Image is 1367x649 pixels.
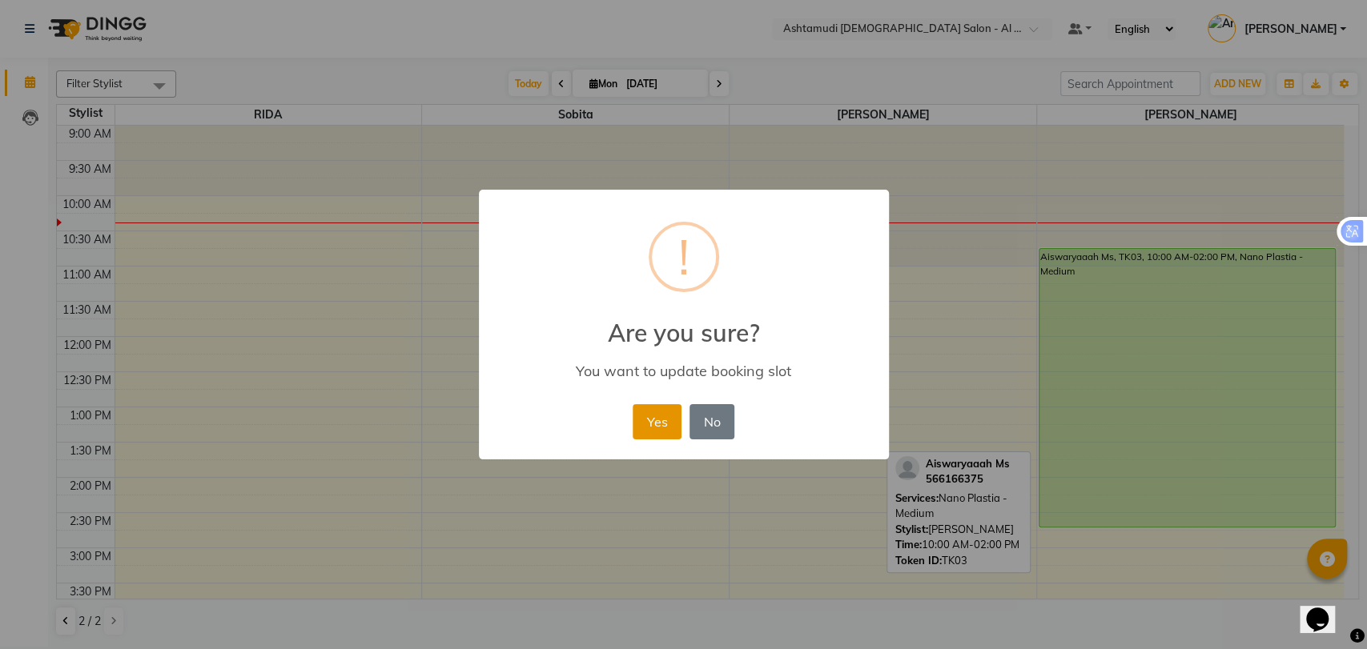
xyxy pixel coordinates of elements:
div: You want to update booking slot [501,362,865,380]
button: Yes [633,404,681,439]
button: No [690,404,734,439]
iframe: chat widget [1300,585,1351,633]
div: ! [678,225,690,289]
h2: Are you sure? [479,299,889,347]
